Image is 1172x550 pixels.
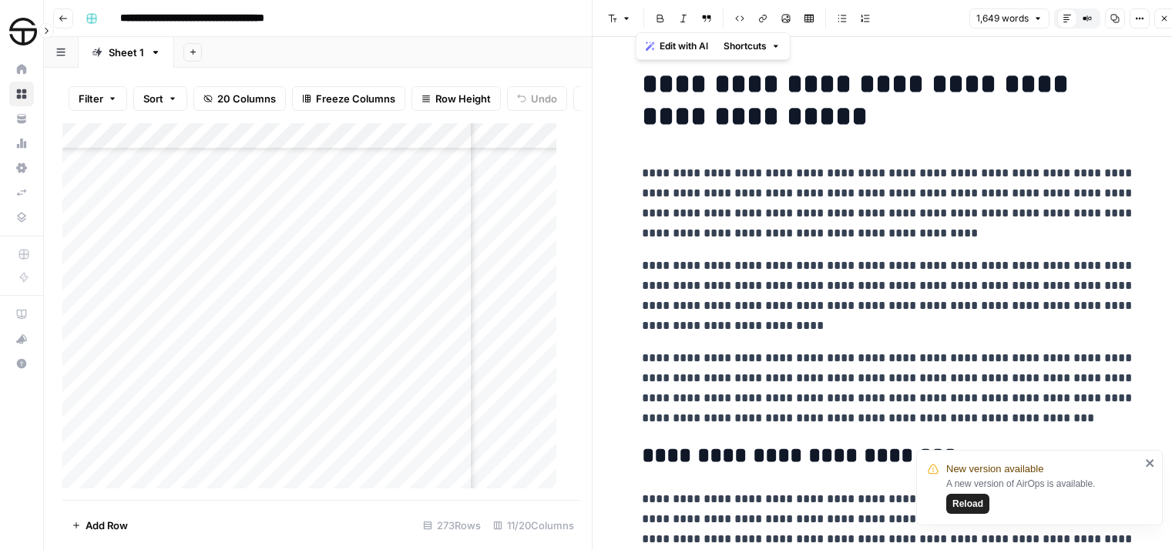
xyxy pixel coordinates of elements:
[9,302,34,327] a: AirOps Academy
[640,36,714,56] button: Edit with AI
[9,106,34,131] a: Your Data
[9,131,34,156] a: Usage
[217,91,276,106] span: 20 Columns
[62,513,137,538] button: Add Row
[946,461,1043,477] span: New version available
[292,86,405,111] button: Freeze Columns
[9,82,34,106] a: Browse
[417,513,487,538] div: 273 Rows
[10,327,33,350] div: What's new?
[507,86,567,111] button: Undo
[109,45,144,60] div: Sheet 1
[946,494,989,514] button: Reload
[9,327,34,351] button: What's new?
[133,86,187,111] button: Sort
[976,12,1029,25] span: 1,649 words
[143,91,163,106] span: Sort
[316,91,395,106] span: Freeze Columns
[79,91,103,106] span: Filter
[79,37,174,68] a: Sheet 1
[9,57,34,82] a: Home
[9,12,34,51] button: Workspace: SimpleTire
[946,477,1140,514] div: A new version of AirOps is available.
[1145,457,1156,469] button: close
[9,351,34,376] button: Help + Support
[717,36,787,56] button: Shortcuts
[9,156,34,180] a: Settings
[487,513,580,538] div: 11/20 Columns
[86,518,128,533] span: Add Row
[69,86,127,111] button: Filter
[411,86,501,111] button: Row Height
[435,91,491,106] span: Row Height
[193,86,286,111] button: 20 Columns
[9,180,34,205] a: Syncs
[724,39,767,53] span: Shortcuts
[969,8,1049,29] button: 1,649 words
[660,39,708,53] span: Edit with AI
[531,91,557,106] span: Undo
[952,497,983,511] span: Reload
[9,18,37,45] img: SimpleTire Logo
[9,205,34,230] a: Data Library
